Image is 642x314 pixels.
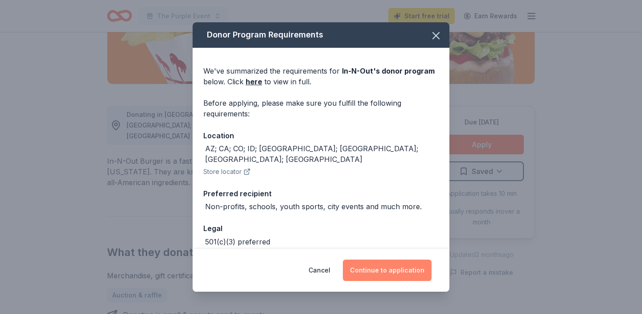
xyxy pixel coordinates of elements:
[203,166,251,177] button: Store locator
[309,260,330,281] button: Cancel
[205,236,270,247] div: 501(c)(3) preferred
[343,260,432,281] button: Continue to application
[203,66,439,87] div: We've summarized the requirements for below. Click to view in full.
[203,223,439,234] div: Legal
[193,22,449,48] div: Donor Program Requirements
[203,130,439,141] div: Location
[246,76,262,87] a: here
[203,98,439,119] div: Before applying, please make sure you fulfill the following requirements:
[205,201,422,212] div: Non-profits, schools, youth sports, city events and much more.
[342,66,435,75] span: In-N-Out 's donor program
[203,188,439,199] div: Preferred recipient
[205,143,439,165] div: AZ; CA; CO; ID; [GEOGRAPHIC_DATA]; [GEOGRAPHIC_DATA]; [GEOGRAPHIC_DATA]; [GEOGRAPHIC_DATA]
